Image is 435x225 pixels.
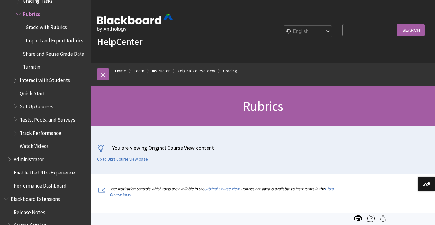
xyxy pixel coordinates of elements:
span: Grade with Rubrics [26,22,67,31]
a: Instructor [152,67,170,75]
span: Blackboard Extensions [11,194,60,202]
span: Rubrics [243,98,283,114]
a: Ultra Course View [110,186,334,197]
a: HelpCenter [97,36,142,48]
span: Share and Reuse Grade Data [23,49,84,57]
span: Interact with Students [20,75,70,83]
span: Rubrics [23,9,40,17]
span: Track Performance [20,128,61,136]
span: Performance Dashboard [14,181,67,189]
a: Original Course View [178,67,215,75]
img: More help [367,215,375,222]
span: Set Up Courses [20,102,53,110]
img: Print [354,215,362,222]
select: Site Language Selector [284,25,332,37]
span: Turnitin [23,62,40,70]
span: Watch Videos [20,141,49,149]
strong: Help [97,36,116,48]
a: Home [115,67,126,75]
p: You are viewing Original Course View content [97,144,429,152]
span: Tests, Pools, and Surveys [20,115,75,123]
span: Enable the Ultra Experience [14,168,75,176]
span: Import and Export Rubrics [26,35,83,44]
span: Release Notes [14,207,45,215]
span: Quick Start [20,88,45,96]
a: Go to Ultra Course View page. [97,157,149,162]
img: Follow this page [379,215,387,222]
a: Learn [134,67,144,75]
img: Blackboard by Anthology [97,14,173,32]
span: Administrator [14,154,44,162]
input: Search [397,24,425,36]
p: Your institution controls which tools are available in the . Rubrics are always available to inst... [97,186,339,197]
a: Grading [223,67,237,75]
a: Original Course View [204,186,239,191]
